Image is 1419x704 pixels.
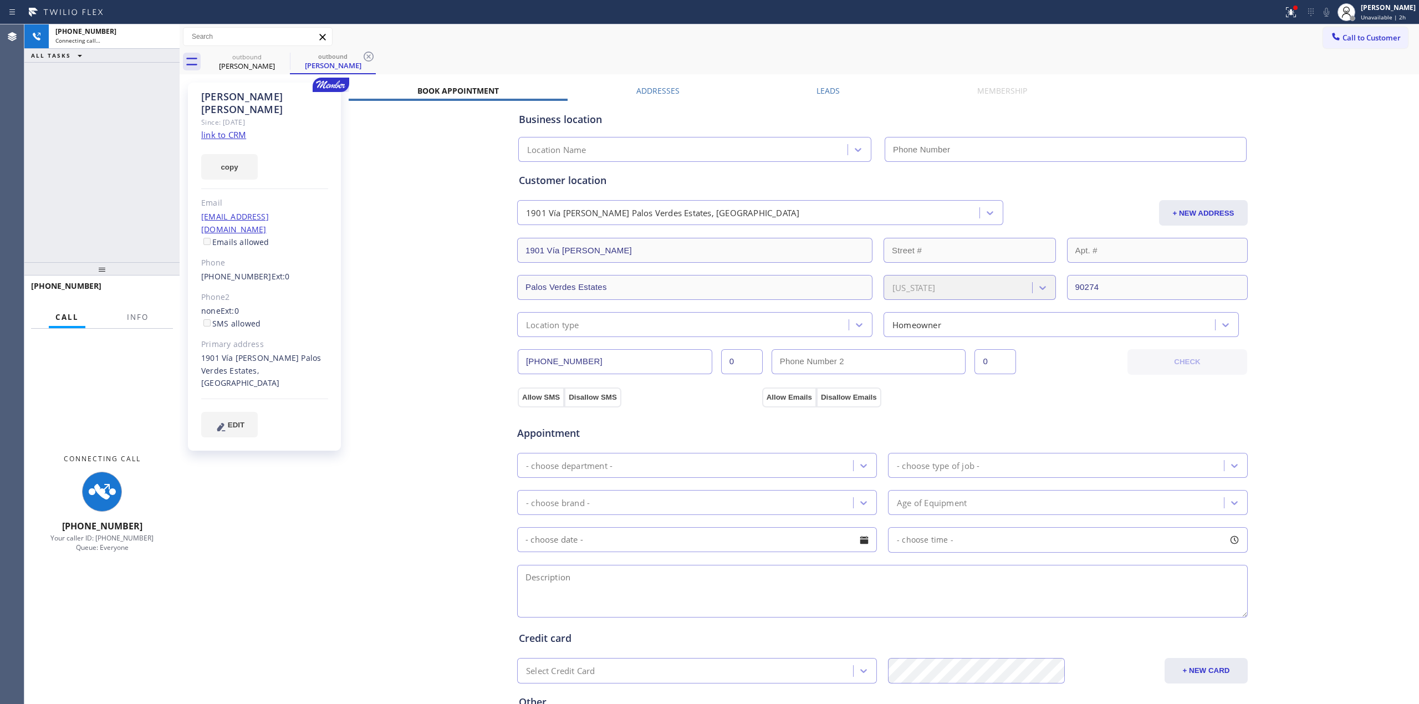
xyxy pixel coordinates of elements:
button: Disallow Emails [816,387,881,407]
div: Select Credit Card [526,665,595,677]
input: Ext. [721,349,763,374]
button: + NEW CARD [1165,658,1248,683]
div: Email [201,197,328,210]
span: Your caller ID: [PHONE_NUMBER] Queue: Everyone [50,533,154,552]
input: Search [183,28,332,45]
button: Info [120,307,155,328]
div: Business location [519,112,1246,127]
div: none [201,305,328,330]
input: Street # [884,238,1056,263]
input: SMS allowed [203,319,211,327]
input: City [517,275,872,300]
div: [PERSON_NAME] [291,60,375,70]
button: Call [49,307,85,328]
button: ALL TASKS [24,49,93,62]
button: + NEW ADDRESS [1159,200,1248,226]
input: Phone Number [885,137,1247,162]
span: Ext: 0 [272,271,290,282]
div: Rick Wilson [291,49,375,73]
label: Book Appointment [417,85,499,96]
div: Credit card [519,631,1246,646]
input: ZIP [1067,275,1248,300]
input: Apt. # [1067,238,1248,263]
div: Age of Equipment [897,496,967,509]
span: - choose time - [897,534,953,545]
span: Connecting call… [55,37,100,44]
div: - choose brand - [526,496,590,509]
div: Customer location [519,173,1246,188]
div: - choose type of job - [897,459,979,472]
span: [PHONE_NUMBER] [55,27,116,36]
input: Phone Number [518,349,712,374]
div: Primary address [201,338,328,351]
span: Appointment [517,426,759,441]
div: - choose department - [526,459,612,472]
span: EDIT [228,421,244,429]
span: Connecting Call [64,454,141,463]
span: Ext: 0 [221,305,239,316]
label: Addresses [636,85,680,96]
input: Phone Number 2 [772,349,966,374]
div: Phone [201,257,328,269]
a: [PHONE_NUMBER] [201,271,272,282]
div: outbound [205,53,289,61]
input: - choose date - [517,527,877,552]
span: [PHONE_NUMBER] [62,520,142,532]
label: Membership [977,85,1027,96]
div: [PERSON_NAME] [1361,3,1416,12]
a: [EMAIL_ADDRESS][DOMAIN_NAME] [201,211,269,234]
div: Phone2 [201,291,328,304]
a: link to CRM [201,129,246,140]
div: Since: [DATE] [201,116,328,129]
div: Rick Wilson [205,49,289,74]
div: [PERSON_NAME] [205,61,289,71]
span: [PHONE_NUMBER] [31,280,101,291]
span: Info [127,312,149,322]
input: Address [517,238,872,263]
div: outbound [291,52,375,60]
label: SMS allowed [201,318,261,329]
button: Call to Customer [1323,27,1408,48]
label: Leads [816,85,840,96]
span: ALL TASKS [31,52,71,59]
div: 1901 Vía [PERSON_NAME] Palos Verdes Estates, [GEOGRAPHIC_DATA] [201,352,328,390]
input: Emails allowed [203,238,211,245]
div: 1901 Vía [PERSON_NAME] Palos Verdes Estates, [GEOGRAPHIC_DATA] [526,207,799,220]
label: Emails allowed [201,237,269,247]
button: Mute [1319,4,1334,20]
span: Call [55,312,79,322]
button: EDIT [201,412,258,437]
div: Location type [526,318,579,331]
button: Disallow SMS [564,387,621,407]
button: CHECK [1127,349,1247,375]
div: Homeowner [892,318,941,331]
div: Location Name [527,144,586,156]
button: copy [201,154,258,180]
button: Allow SMS [518,387,564,407]
input: Ext. 2 [974,349,1016,374]
span: Call to Customer [1343,33,1401,43]
button: Allow Emails [762,387,816,407]
div: [PERSON_NAME] [PERSON_NAME] [201,90,328,116]
span: Unavailable | 2h [1361,13,1406,21]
